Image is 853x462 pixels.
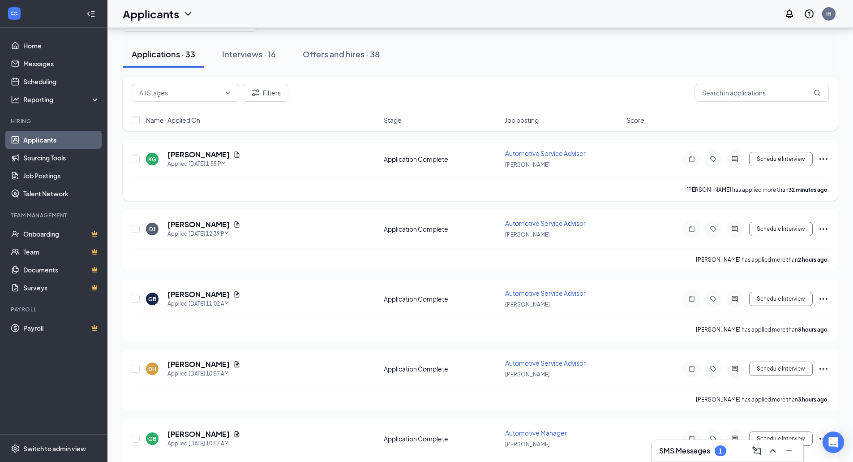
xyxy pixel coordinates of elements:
[505,149,586,157] span: Automotive Service Advisor
[23,149,100,167] a: Sourcing Tools
[148,155,156,163] div: KG
[243,84,288,102] button: Filter Filters
[23,131,100,149] a: Applicants
[818,363,829,374] svg: Ellipses
[686,295,697,302] svg: Note
[384,364,500,373] div: Application Complete
[505,289,586,297] span: Automotive Service Advisor
[11,117,98,125] div: Hiring
[729,225,740,233] svg: ActiveChat
[149,225,155,233] div: DJ
[23,55,100,73] a: Messages
[804,9,814,19] svg: QuestionInfo
[749,152,813,166] button: Schedule Interview
[167,429,230,439] h5: [PERSON_NAME]
[505,161,550,168] span: [PERSON_NAME]
[826,10,832,17] div: IH
[167,359,230,369] h5: [PERSON_NAME]
[784,445,794,456] svg: Minimize
[505,359,586,367] span: Automotive Service Advisor
[708,365,719,372] svg: Tag
[132,48,195,60] div: Applications · 33
[505,371,550,378] span: [PERSON_NAME]
[123,6,179,22] h1: Applicants
[23,95,100,104] div: Reporting
[749,222,813,236] button: Schedule Interview
[729,295,740,302] svg: ActiveChat
[749,362,813,376] button: Schedule Interview
[686,186,829,194] p: [PERSON_NAME] has applied more than .
[782,444,796,458] button: Minimize
[384,294,500,303] div: Application Complete
[148,365,156,373] div: DH
[233,361,240,368] svg: Document
[11,212,98,219] div: Team Management
[224,89,231,96] svg: ChevronDown
[250,87,261,98] svg: Filter
[784,9,795,19] svg: Notifications
[303,48,380,60] div: Offers and hires · 38
[23,185,100,203] a: Talent Network
[86,9,95,18] svg: Collapse
[183,9,193,19] svg: ChevronDown
[751,445,762,456] svg: ComposeMessage
[818,294,829,304] svg: Ellipses
[167,439,240,448] div: Applied [DATE] 10:57 AM
[798,396,827,403] b: 3 hours ago
[10,9,19,18] svg: WorkstreamLogo
[23,73,100,91] a: Scheduling
[167,220,230,229] h5: [PERSON_NAME]
[694,84,829,102] input: Search in applications
[233,151,240,158] svg: Document
[749,292,813,306] button: Schedule Interview
[789,186,827,193] b: 32 minutes ago
[167,289,230,299] h5: [PERSON_NAME]
[384,434,500,443] div: Application Complete
[167,299,240,308] div: Applied [DATE] 11:02 AM
[686,155,697,163] svg: Note
[505,219,586,227] span: Automotive Service Advisor
[23,243,100,261] a: TeamCrown
[766,444,780,458] button: ChevronUp
[626,116,644,125] span: Score
[148,435,156,443] div: GB
[818,154,829,164] svg: Ellipses
[505,231,550,238] span: [PERSON_NAME]
[749,432,813,446] button: Schedule Interview
[11,444,20,453] svg: Settings
[750,444,764,458] button: ComposeMessage
[505,116,539,125] span: Job posting
[167,229,240,238] div: Applied [DATE] 12:39 PM
[23,279,100,297] a: SurveysCrown
[233,291,240,298] svg: Document
[23,167,100,185] a: Job Postings
[505,441,550,448] span: [PERSON_NAME]
[686,365,697,372] svg: Note
[719,447,722,455] div: 1
[818,224,829,234] svg: Ellipses
[384,225,500,233] div: Application Complete
[659,446,710,456] h3: SMS Messages
[708,155,719,163] svg: Tag
[23,444,86,453] div: Switch to admin view
[729,155,740,163] svg: ActiveChat
[384,116,402,125] span: Stage
[814,89,821,96] svg: MagnifyingGlass
[818,433,829,444] svg: Ellipses
[167,150,230,160] h5: [PERSON_NAME]
[767,445,778,456] svg: ChevronUp
[696,256,829,263] p: [PERSON_NAME] has applied more than .
[11,306,98,313] div: Payroll
[729,365,740,372] svg: ActiveChat
[798,326,827,333] b: 3 hours ago
[148,295,156,303] div: GB
[384,155,500,164] div: Application Complete
[139,88,221,98] input: All Stages
[146,116,200,125] span: Name · Applied On
[167,369,240,378] div: Applied [DATE] 10:57 AM
[505,301,550,308] span: [PERSON_NAME]
[167,160,240,168] div: Applied [DATE] 1:55 PM
[729,435,740,442] svg: ActiveChat
[708,225,719,233] svg: Tag
[708,295,719,302] svg: Tag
